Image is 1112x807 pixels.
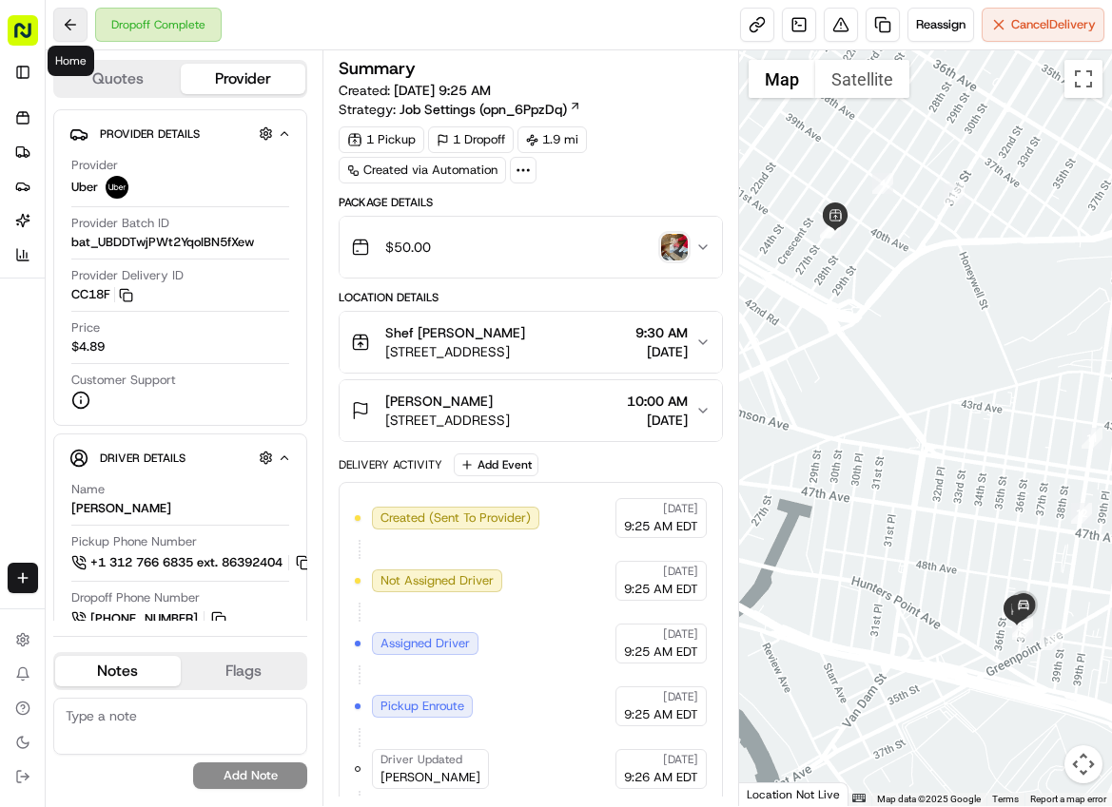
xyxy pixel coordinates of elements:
span: Map data ©2025 Google [877,794,981,804]
span: Driver Details [100,451,185,466]
span: +1 312 766 6835 ext. 86392404 [90,554,283,571]
span: [DATE] [663,752,698,767]
button: CC18F [71,286,133,303]
span: Customer Support [71,372,176,389]
div: 4 [872,173,893,194]
span: 9:25 AM EDT [624,518,698,535]
p: Welcome 👋 [19,76,346,106]
div: Created via Automation [339,157,506,183]
div: Location Details [339,290,722,305]
div: Strategy: [339,100,581,119]
div: [PERSON_NAME] [71,500,171,517]
div: 💻 [161,375,176,391]
button: Show satellite imagery [815,60,909,98]
span: 9:25 AM EDT [624,706,698,723]
span: Shef [PERSON_NAME] [385,323,525,342]
div: We're available if you need us! [86,201,262,216]
span: Pylon [189,420,230,434]
button: Map camera controls [1064,745,1102,783]
img: 1736555255976-a54dd68f-1ca7-489b-9aae-adbdc363a1c4 [19,182,53,216]
span: Provider [71,157,118,174]
input: Clear [49,123,314,143]
span: [STREET_ADDRESS] [385,342,525,361]
a: Job Settings (opn_6PpzDq) [400,100,581,119]
img: Google [744,781,807,806]
div: 3 [820,217,841,238]
span: Reassign [916,16,966,33]
span: 9:25 AM EDT [624,644,698,661]
div: 2 [820,218,841,239]
div: Past conversations [19,247,127,262]
span: 9:30 AM [635,323,688,342]
span: $50.00 [385,238,431,257]
span: 9:25 AM EDT [624,581,698,598]
span: Pickup Enroute [380,698,464,715]
img: photo_proof_of_delivery image [661,234,688,260]
span: • [158,295,165,310]
span: [PHONE_NUMBER] [90,610,198,627]
img: uber-new-logo.jpeg [106,176,128,199]
span: 10:00 AM [627,392,688,411]
div: 📗 [19,375,34,391]
span: [STREET_ADDRESS] [385,411,510,430]
span: Dropoff Phone Number [71,589,200,606]
div: Home [48,46,94,76]
button: [PERSON_NAME][STREET_ADDRESS]10:00 AM[DATE] [340,380,721,441]
a: Report a map error [1030,794,1106,804]
span: [DATE] [168,295,207,310]
span: bat_UBDDTwjPWt2YqoIBN5fXew [71,234,254,251]
span: [DATE] [663,564,698,579]
button: Keyboard shortcuts [852,794,866,802]
span: Provider Delivery ID [71,267,184,284]
img: 8571987876998_91fb9ceb93ad5c398215_72.jpg [40,182,74,216]
span: Created: [339,81,491,100]
a: Open this area in Google Maps (opens a new window) [744,781,807,806]
button: Flags [181,656,306,686]
span: API Documentation [180,374,305,393]
a: Terms [992,794,1019,804]
button: Provider Details [69,118,291,149]
button: CancelDelivery [982,8,1104,42]
div: 15 [1012,616,1033,637]
button: Quotes [55,64,181,94]
a: 📗Knowledge Base [11,366,153,400]
h3: Summary [339,60,416,77]
div: 13 [1041,629,1062,650]
span: Uber [71,179,98,196]
span: $4.89 [71,338,105,355]
div: Package Details [339,195,722,210]
button: Provider [181,64,306,94]
img: Nash [19,19,57,57]
button: Driver Details [69,442,291,473]
span: Provider Batch ID [71,215,169,232]
div: 1.9 mi [517,126,587,153]
span: Assigned Driver [380,635,470,652]
span: [DATE] [635,342,688,361]
span: Price [71,319,100,336]
a: [PHONE_NUMBER] [71,608,229,629]
span: [DATE] [663,689,698,704]
button: Show street map [749,60,815,98]
span: Name [71,481,105,498]
a: +1 312 766 6835 ext. 86392404 [71,552,314,573]
span: [PERSON_NAME] [59,295,154,310]
span: Provider Details [100,126,200,142]
img: leanne [19,277,49,307]
span: [PERSON_NAME] [385,392,493,411]
span: Not Assigned Driver [380,572,494,589]
button: Start new chat [323,187,346,210]
button: See all [295,243,346,266]
div: Delivery Activity [339,457,442,472]
div: 12 [1071,503,1092,524]
button: Notes [55,656,181,686]
button: Add Event [454,453,538,476]
span: [DATE] 9:25 AM [394,82,491,99]
button: $50.00photo_proof_of_delivery image [340,217,721,278]
a: Powered byPylon [134,419,230,434]
div: 5 [944,183,965,204]
span: Created (Sent To Provider) [380,509,531,527]
a: 💻API Documentation [153,366,313,400]
div: 1 Dropoff [428,126,514,153]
